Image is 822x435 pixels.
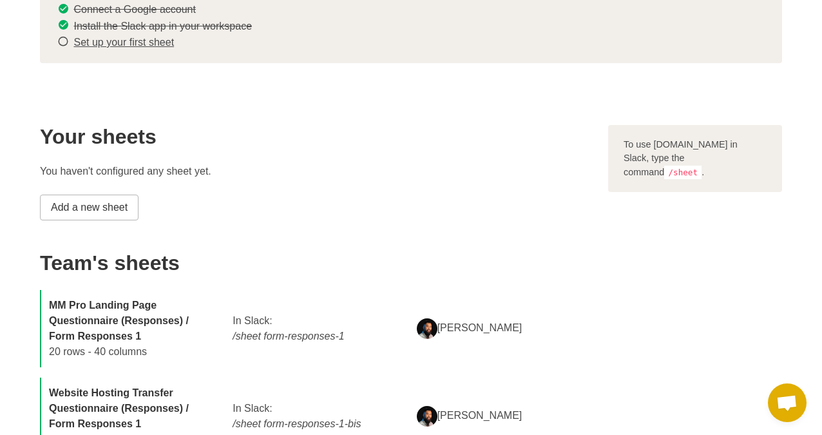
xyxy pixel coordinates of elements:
[40,251,593,275] h2: Team's sheets
[664,166,702,179] code: /sheet
[225,305,408,352] div: In Slack:
[768,383,807,422] div: Open chat
[40,195,139,220] a: Add a new sheet
[409,311,593,347] div: [PERSON_NAME]
[73,37,174,48] a: Set up your first sheet
[40,125,593,148] h2: Your sheets
[409,398,593,434] div: [PERSON_NAME]
[73,20,252,31] s: Install the Slack app in your workspace
[608,125,782,193] div: To use [DOMAIN_NAME] in Slack, type the command .
[41,290,225,367] div: 20 rows - 40 columns
[417,406,437,427] img: 7774641871649_bd956f267be308fee074_512.png
[49,300,189,342] strong: MM Pro Landing Page Questionnaire (Responses) / Form Responses 1
[417,318,437,339] img: 7774641871649_bd956f267be308fee074_512.png
[233,418,361,429] i: /sheet form-responses-1-bis
[73,4,195,15] s: Connect a Google account
[40,164,593,179] p: You haven't configured any sheet yet.
[233,331,344,342] i: /sheet form-responses-1
[49,387,189,429] strong: Website Hosting Transfer Questionnaire (Responses) / Form Responses 1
